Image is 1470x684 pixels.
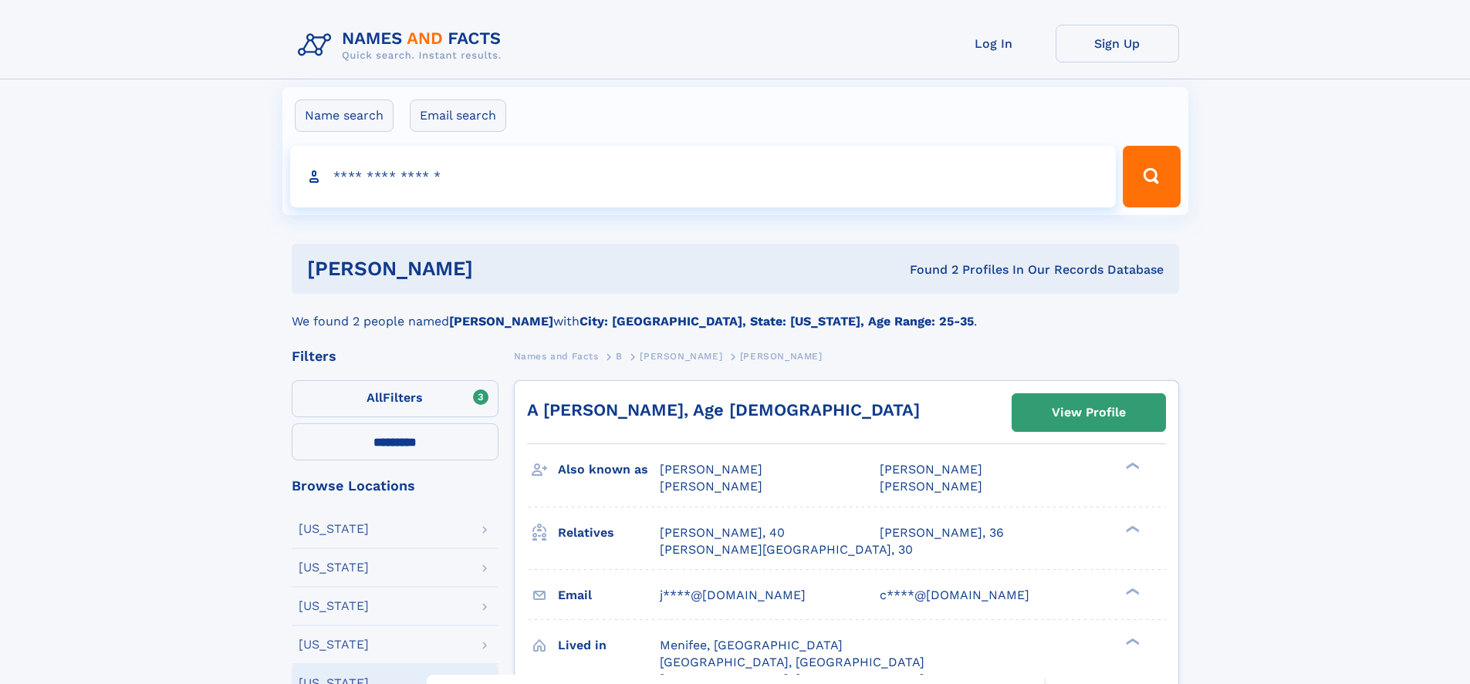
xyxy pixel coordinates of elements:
[1052,395,1126,430] div: View Profile
[660,541,913,558] a: [PERSON_NAME][GEOGRAPHIC_DATA], 30
[660,479,762,494] span: [PERSON_NAME]
[292,349,498,363] div: Filters
[616,346,623,366] a: B
[880,479,982,494] span: [PERSON_NAME]
[558,520,660,546] h3: Relatives
[295,99,394,132] label: Name search
[299,639,369,651] div: [US_STATE]
[292,479,498,493] div: Browse Locations
[640,346,722,366] a: [PERSON_NAME]
[558,457,660,483] h3: Also known as
[660,462,762,477] span: [PERSON_NAME]
[1012,394,1165,431] a: View Profile
[1122,461,1141,471] div: ❯
[880,462,982,477] span: [PERSON_NAME]
[299,523,369,535] div: [US_STATE]
[880,524,1004,541] a: [PERSON_NAME], 36
[740,351,823,362] span: [PERSON_NAME]
[527,400,920,419] a: A [PERSON_NAME], Age [DEMOGRAPHIC_DATA]
[367,390,383,405] span: All
[410,99,506,132] label: Email search
[1122,636,1141,646] div: ❯
[292,294,1179,331] div: We found 2 people named with .
[616,351,623,362] span: B
[691,261,1164,278] div: Found 2 Profiles In Our Records Database
[558,582,660,608] h3: Email
[1056,25,1179,62] a: Sign Up
[292,380,498,417] label: Filters
[1123,146,1180,207] button: Search Button
[660,655,924,669] span: [GEOGRAPHIC_DATA], [GEOGRAPHIC_DATA]
[660,638,843,652] span: Menifee, [GEOGRAPHIC_DATA]
[580,314,974,329] b: City: [GEOGRAPHIC_DATA], State: [US_STATE], Age Range: 25-35
[514,346,599,366] a: Names and Facts
[290,146,1117,207] input: search input
[558,632,660,659] h3: Lived in
[1122,524,1141,534] div: ❯
[640,351,722,362] span: [PERSON_NAME]
[932,25,1056,62] a: Log In
[449,314,553,329] b: [PERSON_NAME]
[660,524,785,541] a: [PERSON_NAME], 40
[1122,586,1141,596] div: ❯
[307,259,691,278] h1: [PERSON_NAME]
[299,600,369,612] div: [US_STATE]
[292,25,514,66] img: Logo Names and Facts
[299,561,369,574] div: [US_STATE]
